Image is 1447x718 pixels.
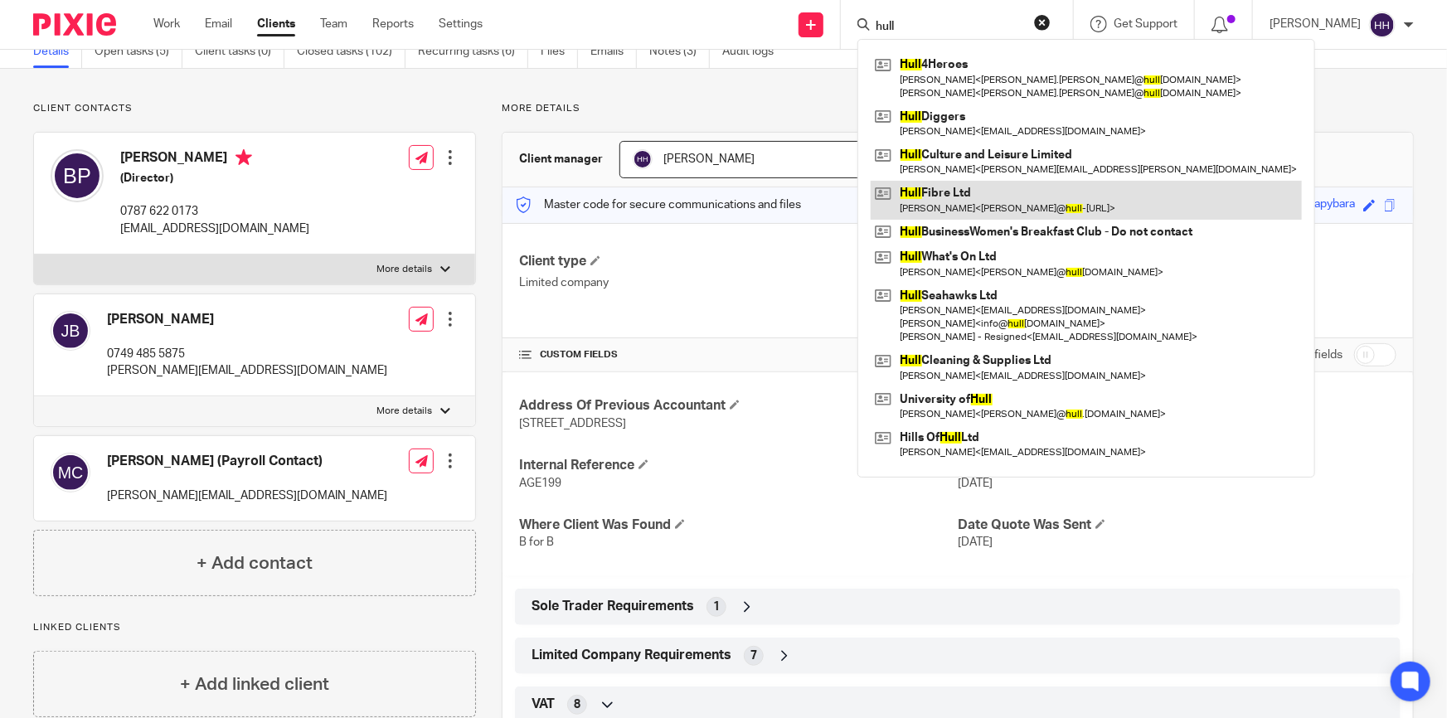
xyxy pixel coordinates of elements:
[439,16,483,32] a: Settings
[33,13,116,36] img: Pixie
[95,36,182,68] a: Open tasks (5)
[590,36,637,68] a: Emails
[874,20,1023,35] input: Search
[297,36,405,68] a: Closed tasks (102)
[663,153,755,165] span: [PERSON_NAME]
[519,517,958,534] h4: Where Client Was Found
[51,453,90,492] img: svg%3E
[120,170,309,187] h5: (Director)
[33,621,476,634] p: Linked clients
[376,263,432,276] p: More details
[958,478,993,489] span: [DATE]
[153,16,180,32] a: Work
[958,536,993,548] span: [DATE]
[750,648,757,664] span: 7
[574,696,580,713] span: 8
[51,311,90,351] img: svg%3E
[1034,14,1051,31] button: Clear
[532,598,694,615] span: Sole Trader Requirements
[1114,18,1178,30] span: Get Support
[107,346,387,362] p: 0749 485 5875
[120,221,309,237] p: [EMAIL_ADDRESS][DOMAIN_NAME]
[320,16,347,32] a: Team
[633,149,653,169] img: svg%3E
[519,536,554,548] span: B for B
[713,599,720,615] span: 1
[107,453,387,470] h4: [PERSON_NAME] (Payroll Contact)
[515,196,801,213] p: Master code for secure communications and files
[649,36,710,68] a: Notes (3)
[418,36,528,68] a: Recurring tasks (6)
[120,149,309,170] h4: [PERSON_NAME]
[33,36,82,68] a: Details
[519,457,958,474] h4: Internal Reference
[107,362,387,379] p: [PERSON_NAME][EMAIL_ADDRESS][DOMAIN_NAME]
[519,253,958,270] h4: Client type
[519,348,958,361] h4: CUSTOM FIELDS
[519,478,561,489] span: AGE199
[519,151,603,167] h3: Client manager
[376,405,432,418] p: More details
[51,149,104,202] img: svg%3E
[532,696,555,713] span: VAT
[257,16,295,32] a: Clients
[519,418,626,429] span: [STREET_ADDRESS]
[958,517,1396,534] h4: Date Quote Was Sent
[1369,12,1396,38] img: svg%3E
[107,311,387,328] h4: [PERSON_NAME]
[519,274,958,291] p: Limited company
[236,149,252,166] i: Primary
[502,102,1414,115] p: More details
[541,36,578,68] a: Files
[195,36,284,68] a: Client tasks (0)
[197,551,313,576] h4: + Add contact
[107,488,387,504] p: [PERSON_NAME][EMAIL_ADDRESS][DOMAIN_NAME]
[33,102,476,115] p: Client contacts
[519,397,958,415] h4: Address Of Previous Accountant
[120,203,309,220] p: 0787 622 0173
[180,672,329,697] h4: + Add linked client
[205,16,232,32] a: Email
[532,647,731,664] span: Limited Company Requirements
[1270,16,1361,32] p: [PERSON_NAME]
[372,16,414,32] a: Reports
[722,36,786,68] a: Audit logs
